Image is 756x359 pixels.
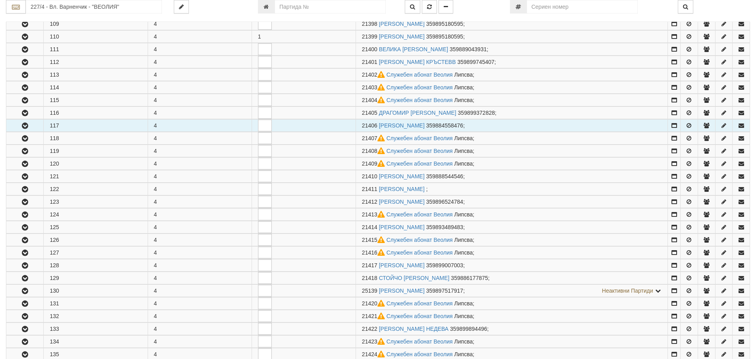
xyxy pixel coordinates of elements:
[356,170,668,183] td: ;
[454,237,473,243] span: Липсва
[426,21,463,27] span: 359895180595
[454,84,473,91] span: Липсва
[356,272,668,284] td: ;
[44,56,148,68] td: 112
[44,31,148,43] td: 110
[362,249,387,256] span: Партида №
[44,259,148,272] td: 128
[356,43,668,56] td: ;
[454,249,473,256] span: Липсва
[379,122,425,129] a: [PERSON_NAME]
[44,94,148,106] td: 115
[44,81,148,94] td: 114
[356,17,668,30] td: ;
[387,97,453,103] a: Служебен абонат Веолия
[148,310,252,322] td: 4
[454,211,473,218] span: Липсва
[454,351,473,357] span: Липсва
[44,297,148,310] td: 131
[148,196,252,208] td: 4
[426,288,463,294] span: 359897517917
[387,249,453,256] a: Служебен абонат Веолия
[379,262,425,268] a: [PERSON_NAME]
[44,221,148,234] td: 125
[426,262,463,268] span: 359899007003
[362,338,387,345] span: Партида №
[362,186,377,192] span: Партида №
[44,183,148,195] td: 122
[356,145,668,157] td: ;
[44,234,148,246] td: 126
[454,148,473,154] span: Липсва
[362,46,377,52] span: Партида №
[362,84,387,91] span: Партида №
[454,135,473,141] span: Липсва
[387,148,453,154] a: Служебен абонат Веолия
[44,158,148,170] td: 120
[44,145,148,157] td: 119
[379,59,456,65] a: [PERSON_NAME] КРЪСТЕВВ
[148,247,252,259] td: 4
[362,97,387,103] span: Партида №
[148,94,252,106] td: 4
[356,56,668,68] td: ;
[356,297,668,310] td: ;
[387,237,453,243] a: Служебен абонат Веолия
[44,310,148,322] td: 132
[362,351,387,357] span: Партида №
[148,158,252,170] td: 4
[379,110,456,116] a: ДРАГОМИР [PERSON_NAME]
[148,221,252,234] td: 4
[148,336,252,348] td: 4
[362,160,387,167] span: Партида №
[148,120,252,132] td: 4
[44,17,148,30] td: 109
[387,300,453,307] a: Служебен абонат Веолия
[356,183,668,195] td: ;
[362,237,387,243] span: Партида №
[148,56,252,68] td: 4
[44,170,148,183] td: 121
[148,43,252,56] td: 4
[356,94,668,106] td: ;
[44,272,148,284] td: 129
[362,199,377,205] span: Партида №
[356,158,668,170] td: ;
[362,275,377,281] span: Партида №
[362,110,377,116] span: Партида №
[356,69,668,81] td: ;
[362,288,377,294] span: Партида №
[387,338,453,345] a: Служебен абонат Веолия
[454,338,473,345] span: Липсва
[362,224,377,230] span: Партида №
[379,173,425,179] a: [PERSON_NAME]
[148,145,252,157] td: 4
[362,300,387,307] span: Партида №
[258,33,261,40] span: 1
[356,323,668,335] td: ;
[148,170,252,183] td: 4
[148,69,252,81] td: 4
[148,81,252,94] td: 4
[426,33,463,40] span: 359895180595
[44,285,148,297] td: 130
[602,288,653,294] span: Неактивни Партиди
[148,272,252,284] td: 4
[379,224,425,230] a: [PERSON_NAME]
[356,196,668,208] td: ;
[148,208,252,221] td: 4
[426,122,463,129] span: 359884558476
[356,31,668,43] td: ;
[426,199,463,205] span: 359896524784
[426,224,463,230] span: 359893489483
[457,59,494,65] span: 359899745407
[387,71,453,78] a: Служебен абонат Веолия
[362,262,377,268] span: Партида №
[387,211,453,218] a: Служебен абонат Веолия
[387,313,453,319] a: Служебен абонат Веолия
[356,132,668,145] td: ;
[148,107,252,119] td: 4
[356,81,668,94] td: ;
[362,122,377,129] span: Партида №
[356,285,668,297] td: ;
